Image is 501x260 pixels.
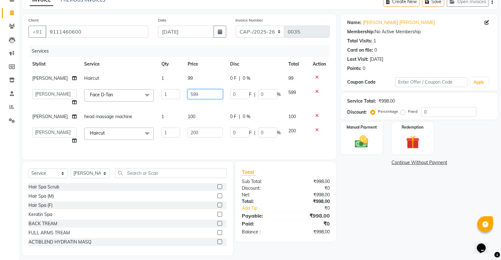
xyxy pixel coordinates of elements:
[32,114,68,119] span: [PERSON_NAME]
[90,92,113,98] span: Face D-Tan
[28,211,52,218] div: Keratin Spa
[237,205,294,212] a: Add Tip
[470,78,488,87] button: Apply
[351,134,373,149] img: _cash.svg
[347,124,377,130] label: Manual Payment
[230,113,237,120] span: 0 F
[347,29,375,35] div: Membership:
[237,212,286,219] div: Payable:
[378,109,398,114] label: Percentage
[363,19,435,26] a: [PERSON_NAME] [PERSON_NAME]
[243,75,251,82] span: 0 %
[277,130,281,136] span: %
[29,45,335,57] div: Services
[402,124,424,130] label: Redemption
[289,128,296,134] span: 200
[286,185,335,192] div: ₹0
[242,169,256,175] span: Total
[286,212,335,219] div: ₹998.00
[379,98,395,105] div: ₹998.00
[28,26,46,38] button: +91
[161,114,164,119] span: 1
[239,113,241,120] span: |
[28,17,39,23] label: Client
[342,159,497,166] a: Continue Without Payment
[277,91,281,98] span: %
[309,57,330,71] th: Action
[254,91,256,98] span: |
[188,75,193,81] span: 99
[28,184,59,190] div: Hair Spa Scrub
[237,220,286,227] div: Paid:
[286,229,335,235] div: ₹998.00
[373,38,376,44] div: 1
[158,57,184,71] th: Qty
[237,192,286,198] div: Net:
[84,75,99,81] span: Haircut
[370,56,383,63] div: [DATE]
[285,57,309,71] th: Total
[286,178,335,185] div: ₹998.00
[408,109,417,114] label: Fixed
[28,193,54,200] div: Hair Spa (M)
[46,26,148,38] input: Search by Name/Mobile/Email/Code
[84,114,132,119] span: head massage machine
[28,57,80,71] th: Stylist
[289,114,296,119] span: 100
[286,220,335,227] div: ₹0
[249,130,252,136] span: F
[113,92,116,98] a: x
[347,65,361,72] div: Points:
[188,114,195,119] span: 100
[90,130,105,136] span: Haircut
[363,65,365,72] div: 0
[395,77,467,87] input: Enter Offer / Coupon Code
[347,56,368,63] div: Last Visit:
[243,113,251,120] span: 0 %
[347,79,395,86] div: Coupon Code
[347,47,373,54] div: Card on file:
[402,134,424,150] img: _gift.svg
[347,29,492,35] div: No Active Membership
[28,202,53,209] div: Hair Spa (F)
[28,220,57,227] div: BACK TREAM
[80,57,158,71] th: Service
[254,130,256,136] span: |
[184,57,227,71] th: Price
[105,130,108,136] a: x
[237,198,286,205] div: Total:
[237,178,286,185] div: Sub Total:
[28,239,91,245] div: ACTIBLEND HYDRATIN MASQ
[161,75,164,81] span: 1
[374,47,377,54] div: 0
[289,75,294,81] span: 99
[347,98,376,105] div: Service Total:
[115,168,227,178] input: Search or Scan
[474,235,495,254] iframe: chat widget
[347,109,367,116] div: Discount:
[158,17,166,23] label: Date
[249,91,252,98] span: F
[237,229,286,235] div: Balance :
[239,75,241,82] span: |
[289,90,296,95] span: 599
[286,192,335,198] div: ₹998.00
[347,19,361,26] div: Name:
[347,38,372,44] div: Total Visits:
[28,230,70,236] div: FULL ARMS TREAM
[236,17,263,23] label: Invoice Number
[294,205,335,212] div: ₹0
[32,75,68,81] span: [PERSON_NAME]
[286,198,335,205] div: ₹998.00
[237,185,286,192] div: Discount:
[230,75,237,82] span: 0 F
[227,57,285,71] th: Disc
